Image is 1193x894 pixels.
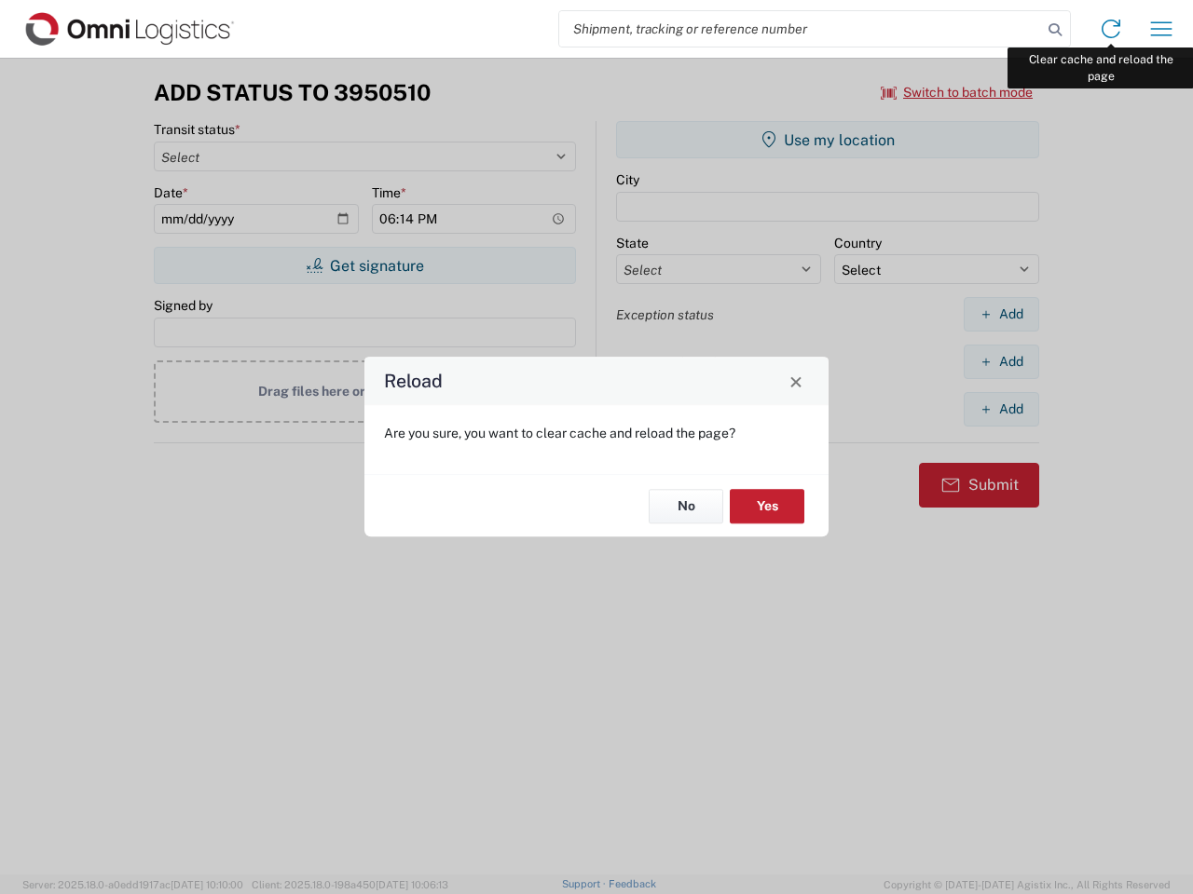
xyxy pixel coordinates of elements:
button: No [649,489,723,523]
p: Are you sure, you want to clear cache and reload the page? [384,425,809,441]
input: Shipment, tracking or reference number [559,11,1042,47]
button: Yes [730,489,804,523]
h4: Reload [384,368,443,395]
button: Close [783,368,809,394]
